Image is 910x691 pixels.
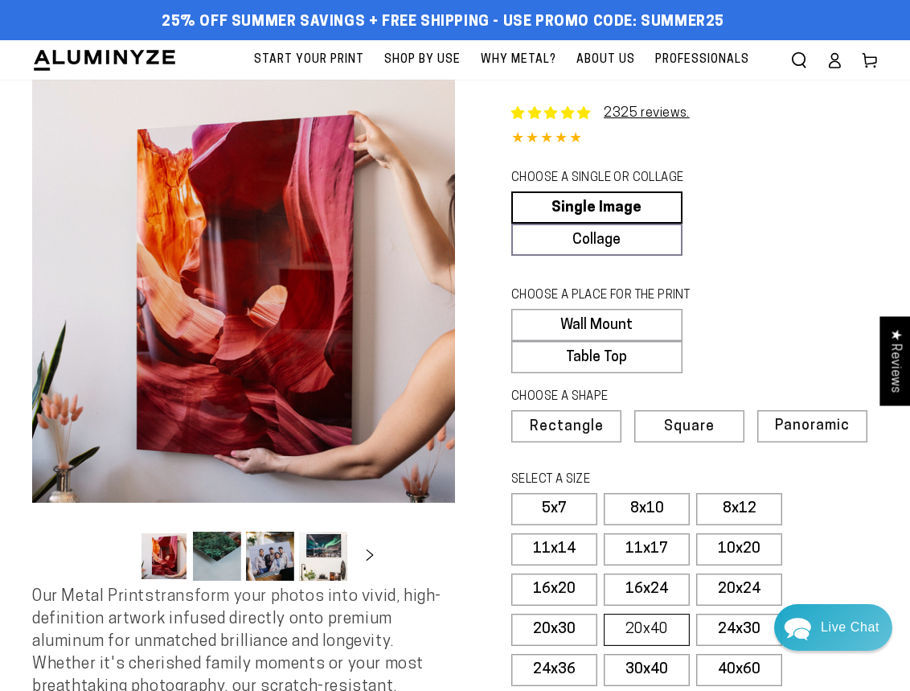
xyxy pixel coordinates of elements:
[511,654,597,686] label: 24x36
[246,532,294,581] button: Load image 3 in gallery view
[696,654,782,686] label: 40x60
[604,533,690,566] label: 11x17
[32,48,177,72] img: Aluminyze
[246,40,372,80] a: Start Your Print
[299,532,347,581] button: Load image 4 in gallery view
[511,341,682,373] label: Table Top
[511,614,597,646] label: 20x30
[140,532,188,581] button: Load image 1 in gallery view
[604,107,690,120] a: 2325 reviews.
[696,493,782,525] label: 8x12
[696,574,782,606] label: 20x24
[511,389,725,406] legend: CHOOSE A SHAPE
[384,50,461,70] span: Shop By Use
[511,191,682,224] a: Single Image
[647,40,757,80] a: Professionals
[576,50,635,70] span: About Us
[511,471,725,489] legend: SELECT A SIZE
[568,40,643,80] a: About Us
[511,533,597,566] label: 11x14
[655,50,749,70] span: Professionals
[664,420,715,434] span: Square
[473,40,564,80] a: Why Metal?
[879,316,910,405] div: Click to open Judge.me floating reviews tab
[511,309,682,341] label: Wall Mount
[604,493,690,525] label: 8x10
[774,604,892,651] div: Chat widget toggle
[696,533,782,566] label: 10x20
[254,50,364,70] span: Start Your Print
[511,170,725,187] legend: CHOOSE A SINGLE OR COLLAGE
[511,128,878,151] div: 4.85 out of 5.0 stars
[193,532,241,581] button: Load image 2 in gallery view
[604,614,690,646] label: 20x40
[604,574,690,606] label: 16x24
[530,420,604,434] span: Rectangle
[511,574,597,606] label: 16x20
[511,224,682,256] a: Collage
[604,654,690,686] label: 30x40
[162,14,724,31] span: 25% off Summer Savings + Free Shipping - Use Promo Code: SUMMER25
[100,539,135,574] button: Slide left
[511,287,725,305] legend: CHOOSE A PLACE FOR THE PRINT
[511,493,597,525] label: 5x7
[696,614,782,646] label: 24x30
[821,604,879,651] div: Contact Us Directly
[481,50,556,70] span: Why Metal?
[352,539,387,574] button: Slide right
[32,80,455,586] media-gallery: Gallery Viewer
[511,104,690,123] a: 2325 reviews.
[775,418,850,434] span: Panoramic
[376,40,469,80] a: Shop By Use
[781,43,817,78] summary: Search our site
